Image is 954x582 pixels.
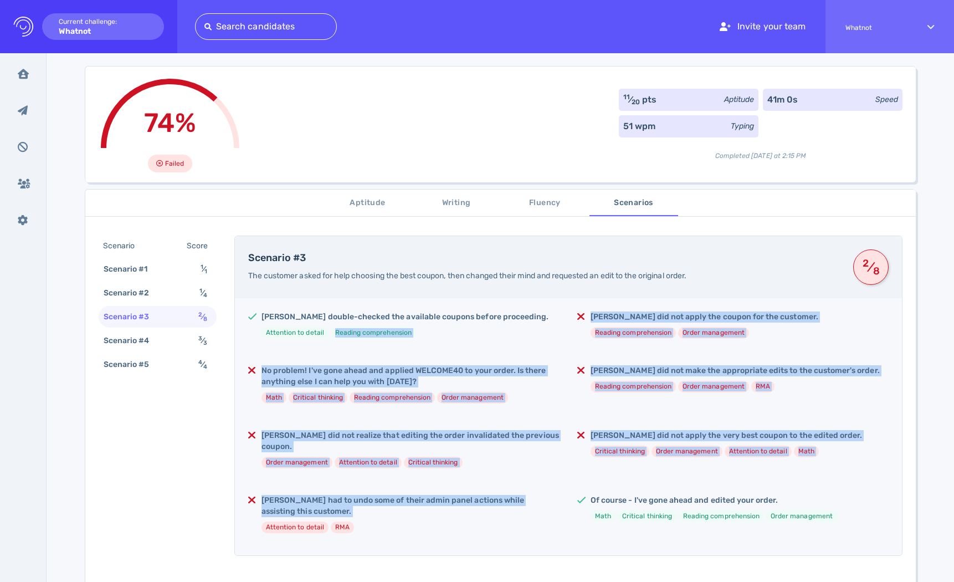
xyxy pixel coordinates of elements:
[261,392,286,404] li: Math
[632,98,640,106] sub: 20
[198,359,202,366] sup: 4
[101,356,163,372] div: Scenario #5
[199,288,207,298] span: ⁄
[678,327,749,339] li: Order management
[875,94,898,105] div: Speed
[201,263,203,270] sup: 1
[678,381,749,392] li: Order management
[623,93,657,106] div: ⁄ pts
[794,446,819,457] li: Math
[350,392,435,404] li: Reading comprehension
[165,157,184,170] span: Failed
[335,457,402,468] li: Attention to detail
[199,287,202,294] sup: 1
[198,360,207,369] span: ⁄
[261,495,560,517] h5: [PERSON_NAME] had to undo some of their admin panel actions while assisting this customer.
[198,336,207,345] span: ⁄
[751,381,775,392] li: RMA
[204,268,207,275] sub: 1
[203,363,207,370] sub: 4
[591,510,616,522] li: Math
[591,365,880,376] h5: [PERSON_NAME] did not make the appropriate edits to the customer's order.
[437,392,508,404] li: Order management
[198,312,207,321] span: ⁄
[419,196,494,210] span: Writing
[861,257,880,277] span: ⁄
[725,446,792,457] li: Attention to detail
[289,392,347,404] li: Critical thinking
[101,261,161,277] div: Scenario #1
[261,522,329,533] li: Attention to detail
[248,271,686,280] span: The customer asked for help choosing the best coupon, then changed their mind and requested an ed...
[591,446,649,457] li: Critical thinking
[679,510,764,522] li: Reading comprehension
[203,292,207,299] sub: 4
[591,312,818,323] h5: [PERSON_NAME] did not apply the coupon for the customer.
[591,495,837,506] h5: Of course - I've gone ahead and edited your order.
[507,196,583,210] span: Fluency
[623,120,655,133] div: 51 wpm
[101,238,148,254] div: Scenario
[619,142,902,161] div: Completed [DATE] at 2:15 PM
[330,196,406,210] span: Aptitude
[591,327,676,339] li: Reading comprehension
[261,327,329,339] li: Attention to detail
[198,311,202,318] sup: 2
[618,510,676,522] li: Critical thinking
[845,24,907,32] span: Whatnot
[861,262,870,264] sup: 2
[652,446,722,457] li: Order management
[101,333,163,349] div: Scenario #4
[261,312,548,323] h5: [PERSON_NAME] double-checked the available coupons before proceeding.
[331,522,354,533] li: RMA
[198,335,202,342] sup: 3
[261,365,560,387] h5: No problem! I've gone ahead and applied WELCOME40 to your order. Is there anything else I can hel...
[261,457,332,468] li: Order management
[248,252,840,264] h4: Scenario #3
[591,381,676,392] li: Reading comprehension
[591,430,862,441] h5: [PERSON_NAME] did not apply the very best coupon to the edited order.
[203,339,207,346] sub: 3
[872,270,880,272] sub: 8
[101,309,163,325] div: Scenario #3
[623,93,630,101] sup: 11
[731,120,754,132] div: Typing
[404,457,463,468] li: Critical thinking
[767,93,798,106] div: 41m 0s
[203,315,207,323] sub: 8
[101,285,163,301] div: Scenario #2
[201,264,207,274] span: ⁄
[261,430,560,452] h5: [PERSON_NAME] did not realize that editing the order invalidated the previous coupon.
[331,327,416,339] li: Reading comprehension
[184,238,214,254] div: Score
[144,107,196,139] span: 74%
[724,94,754,105] div: Aptitude
[766,510,837,522] li: Order management
[596,196,671,210] span: Scenarios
